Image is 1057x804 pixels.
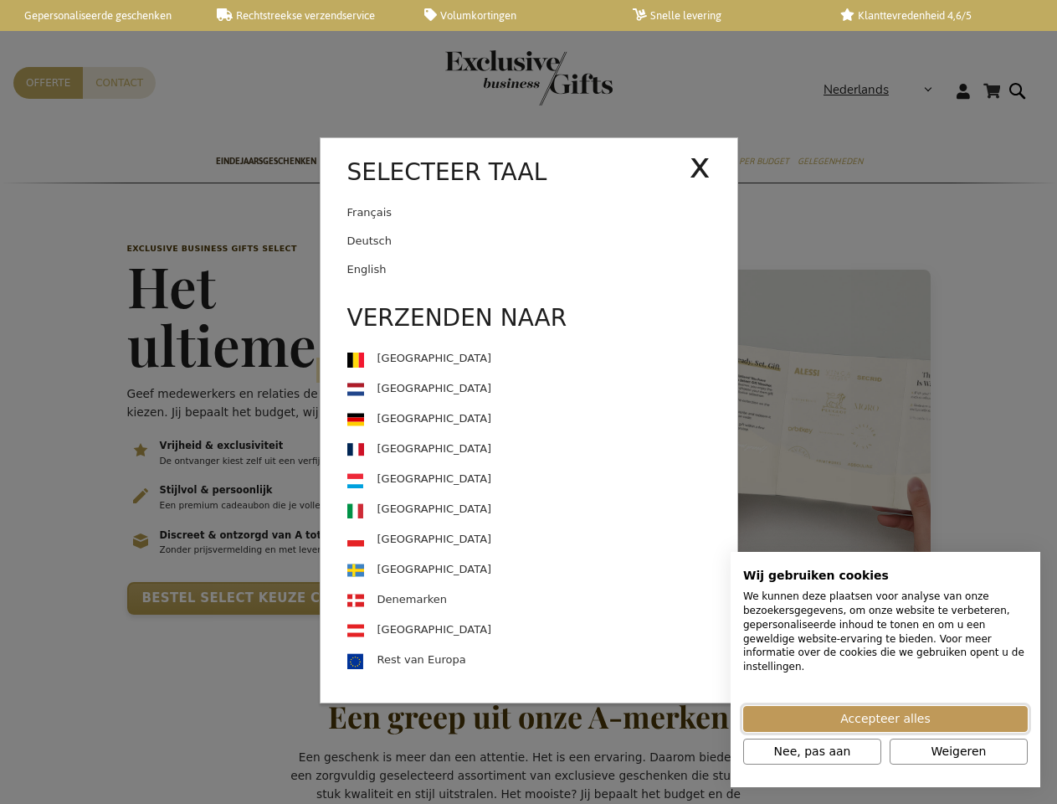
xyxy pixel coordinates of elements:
[347,525,737,555] a: [GEOGRAPHIC_DATA]
[347,344,737,374] a: [GEOGRAPHIC_DATA]
[347,374,737,405] a: [GEOGRAPHIC_DATA]
[633,8,814,23] a: Snelle levering
[8,8,190,23] a: Gepersonaliseerde geschenken
[743,590,1028,674] p: We kunnen deze plaatsen voor analyse van onze bezoekersgegevens, om onze website te verbeteren, g...
[347,255,737,284] a: English
[743,706,1028,732] button: Accepteer alle cookies
[840,8,1022,23] a: Klanttevredenheid 4,6/5
[890,739,1028,765] button: Alle cookies weigeren
[347,646,737,676] a: Rest van Europa
[743,739,881,765] button: Pas cookie voorkeuren aan
[347,585,737,616] a: Denemarken
[347,465,737,495] a: [GEOGRAPHIC_DATA]
[321,301,737,344] div: Verzenden naar
[321,155,737,198] div: Selecteer taal
[347,555,737,585] a: [GEOGRAPHIC_DATA]
[347,405,737,435] a: [GEOGRAPHIC_DATA]
[690,139,711,192] div: x
[840,710,930,728] span: Accepteer alles
[743,568,1028,583] h2: Wij gebruiken cookies
[347,495,737,525] a: [GEOGRAPHIC_DATA]
[347,435,737,465] a: [GEOGRAPHIC_DATA]
[217,8,398,23] a: Rechtstreekse verzendservice
[347,198,690,227] a: Français
[347,227,737,255] a: Deutsch
[424,8,606,23] a: Volumkortingen
[774,743,851,760] span: Nee, pas aan
[347,616,737,646] a: [GEOGRAPHIC_DATA]
[931,743,987,760] span: Weigeren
